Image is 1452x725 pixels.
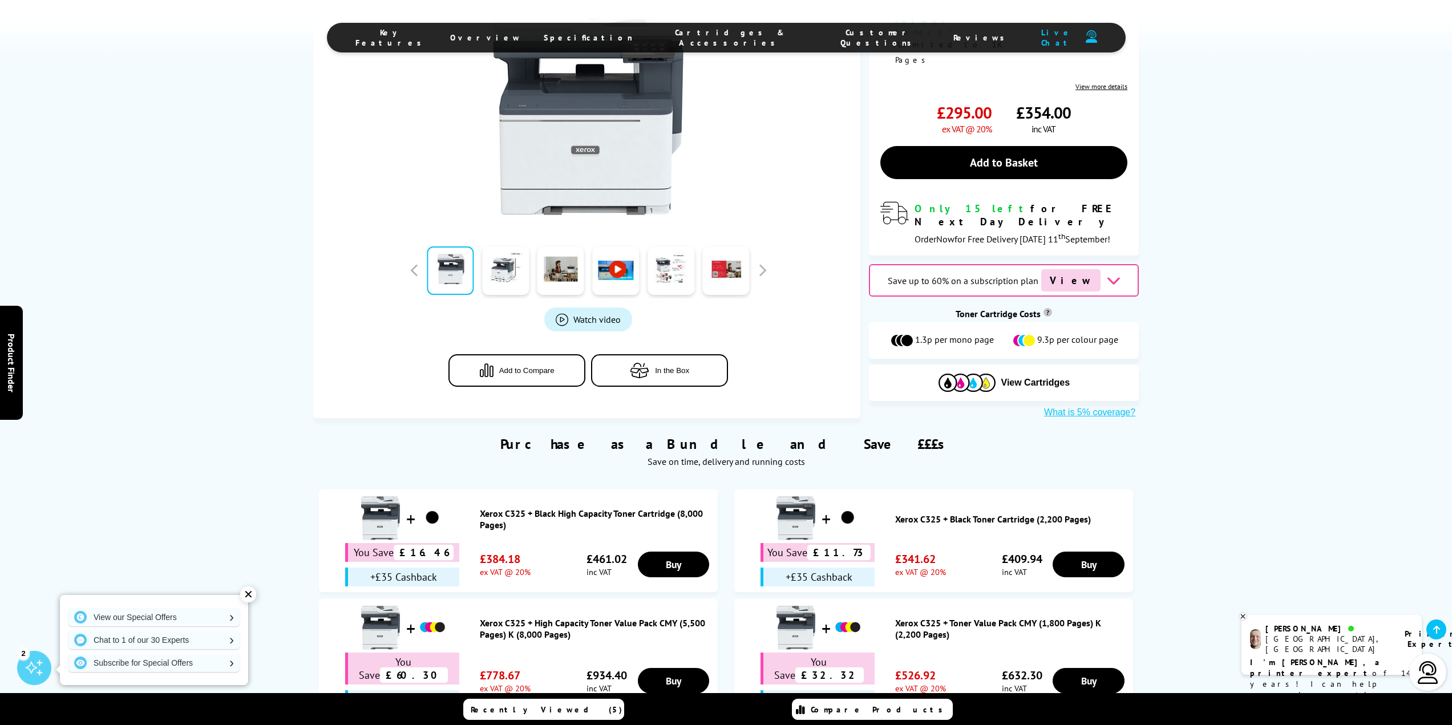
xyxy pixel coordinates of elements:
span: £354.00 [1016,102,1071,123]
div: You Save [345,653,459,685]
div: +£35 Cashback [345,690,459,709]
span: Order for Free Delivery [DATE] 11 September! [915,233,1110,245]
img: Xerox C325 + Black High Capacity Toner Cartridge (8,000 Pages) [418,504,447,532]
a: Xerox C325 + Black High Capacity Toner Cartridge (8,000 Pages) [480,508,713,530]
p: of 14 years! I can help you choose the right product [1250,657,1413,711]
img: Xerox C325 + Black Toner Cartridge (2,200 Pages) [773,495,819,541]
span: £934.40 [587,668,627,683]
span: Product Finder [6,333,17,392]
img: Xerox C325 + High Capacity Toner Value Pack CMY (5,500 Pages) K (8,000 Pages) [418,613,447,642]
span: ex VAT @ 20% [480,566,531,577]
sup: Cost per page [1044,308,1052,317]
div: [GEOGRAPHIC_DATA], [GEOGRAPHIC_DATA] [1265,634,1390,654]
img: Xerox C325 + Black Toner Cartridge (2,200 Pages) [834,504,862,532]
div: Toner Cartridge Costs [869,308,1139,319]
a: Xerox C325 + Black Toner Cartridge (2,200 Pages) [895,513,1128,525]
span: inc VAT [1032,123,1055,135]
img: user-headset-light.svg [1417,661,1439,684]
img: Xerox C325 + Toner Value Pack CMY (1,800 Pages) K (2,200 Pages) [773,605,819,650]
a: Compare Products [792,699,953,720]
span: £295.00 [937,102,992,123]
a: Add to Basket [880,146,1127,179]
span: £11.73 [807,545,871,560]
span: 9.3p per colour page [1037,334,1118,347]
span: ex VAT @ 20% [942,123,992,135]
a: Buy [638,552,710,577]
img: ashley-livechat.png [1250,629,1261,649]
span: £632.30 [1002,668,1042,683]
div: +£35 Cashback [761,568,875,586]
span: ex VAT @ 20% [895,566,946,577]
span: inc VAT [587,683,627,694]
a: View more details [1075,82,1127,91]
a: View our Special Offers [68,608,240,626]
span: £32.32 [795,667,864,683]
span: Customer Questions [827,27,931,48]
span: Cartridges & Accessories [656,27,805,48]
span: Add to Compare [499,366,555,375]
span: Now [936,233,954,245]
div: You Save [761,653,875,685]
span: £778.67 [480,668,531,683]
span: Reviews [953,33,1010,43]
span: £409.94 [1002,552,1042,566]
div: modal_delivery [880,202,1127,244]
b: I'm [PERSON_NAME], a printer expert [1250,657,1383,678]
span: £341.62 [895,552,946,566]
span: Overview [450,33,521,43]
a: Product_All_Videos [544,307,632,331]
div: You Save [345,543,459,562]
span: In the Box [655,366,689,375]
span: 1.3p per mono page [915,334,994,347]
sup: th [1058,231,1065,241]
span: Watch video [573,314,621,325]
a: Subscribe for Special Offers [68,654,240,672]
img: Xerox C325 + Toner Value Pack CMY (1,800 Pages) K (2,200 Pages) [834,613,862,642]
a: Buy [1053,668,1125,694]
span: £461.02 [587,552,627,566]
img: Cartridges [939,374,996,391]
span: View [1041,269,1101,291]
div: 2 [17,647,30,659]
a: Buy [1053,552,1125,577]
span: Recently Viewed (5) [471,704,622,715]
button: View Cartridges [877,373,1130,392]
a: Xerox C325 + High Capacity Toner Value Pack CMY (5,500 Pages) K (8,000 Pages) [480,617,713,640]
img: Xerox C325 + High Capacity Toner Value Pack CMY (5,500 Pages) K (8,000 Pages) [358,605,403,650]
div: Purchase as a Bundle and Save £££s [313,418,1139,473]
span: Compare Products [811,704,949,715]
span: View Cartridges [1001,378,1070,388]
span: inc VAT [587,566,627,577]
span: £16.46 [394,545,454,560]
div: for FREE Next Day Delivery [915,202,1127,228]
div: +£35 Cashback [761,690,875,709]
span: £526.92 [895,668,946,683]
span: Save up to 60% on a subscription plan [888,275,1038,286]
span: £60.30 [380,667,448,683]
span: Only 15 left [915,202,1030,215]
a: Chat to 1 of our 30 Experts [68,631,240,649]
button: What is 5% coverage? [1041,407,1139,418]
span: ex VAT @ 20% [480,683,531,694]
button: In the Box [591,354,728,387]
span: Key Features [355,27,427,48]
span: inc VAT [1002,566,1042,577]
span: inc VAT [1002,683,1042,694]
div: +£35 Cashback [345,568,459,586]
span: £384.18 [480,552,531,566]
img: user-headset-duotone.svg [1086,30,1097,43]
a: Xerox C325 + Toner Value Pack CMY (1,800 Pages) K (2,200 Pages) [895,617,1128,640]
div: You Save [761,543,875,562]
span: Live Chat [1033,27,1079,48]
img: Xerox C325 + Black High Capacity Toner Cartridge (8,000 Pages) [358,495,403,541]
div: Save on time, delivery and running costs [327,456,1125,467]
span: ex VAT @ 20% [895,683,946,694]
a: Recently Viewed (5) [463,699,624,720]
span: Specification [544,33,633,43]
a: Buy [638,668,710,694]
button: Add to Compare [448,354,585,387]
div: [PERSON_NAME] [1265,623,1390,634]
div: ✕ [240,586,256,602]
